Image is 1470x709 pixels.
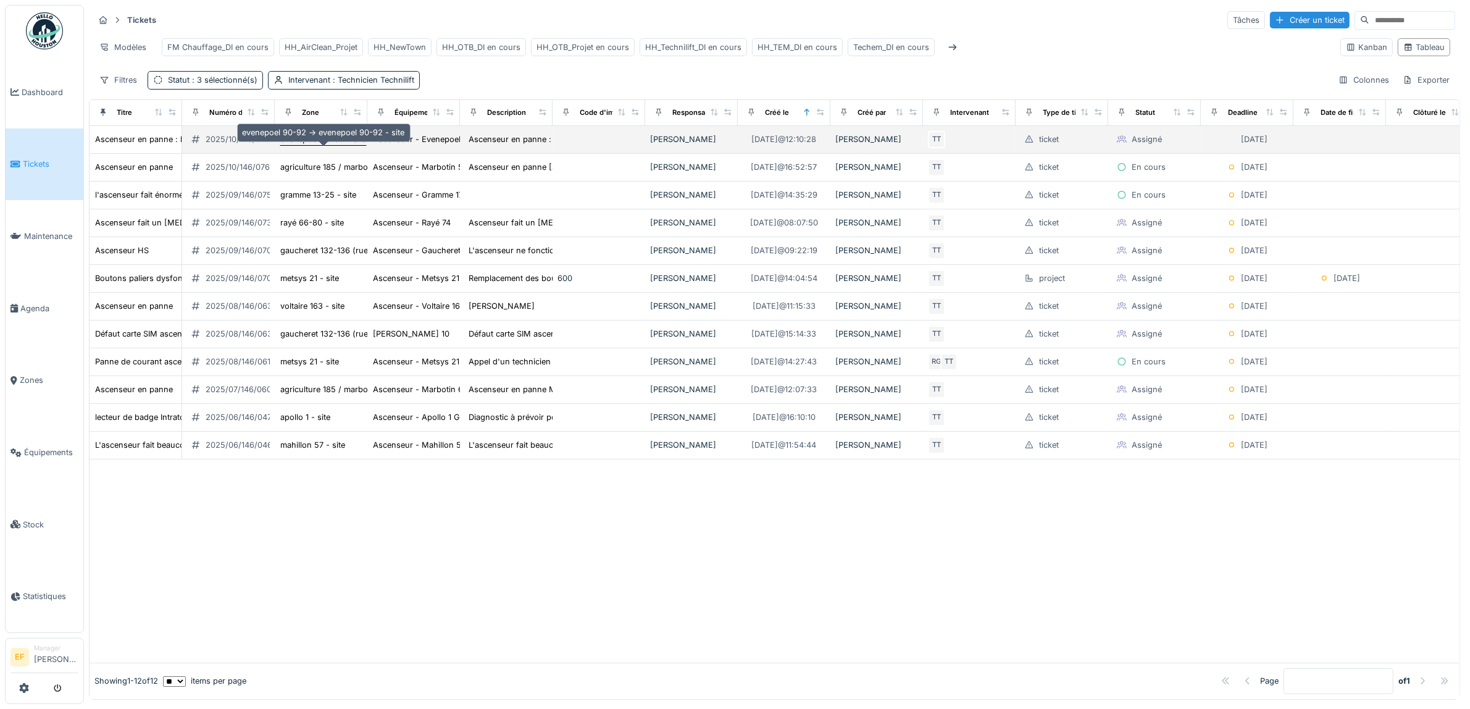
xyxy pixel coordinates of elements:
[751,356,817,367] div: [DATE] @ 14:27:43
[650,189,733,201] div: [PERSON_NAME]
[650,272,733,284] div: [PERSON_NAME]
[20,374,78,386] span: Zones
[206,245,281,256] div: 2025/09/146/07070
[928,242,945,259] div: TT
[650,411,733,423] div: [PERSON_NAME]
[1039,133,1059,145] div: ticket
[835,133,918,145] div: [PERSON_NAME]
[1398,675,1410,687] strong: of 1
[928,437,945,454] div: TT
[1132,161,1166,173] div: En cours
[22,86,78,98] span: Dashboard
[1333,71,1395,89] div: Colonnes
[1242,272,1268,284] div: [DATE]
[469,272,600,284] div: Remplacement des boutons paliers
[95,356,203,367] div: Panne de courant ascenseur
[752,328,817,340] div: [DATE] @ 15:14:33
[650,161,733,173] div: [PERSON_NAME]
[469,384,593,395] div: Ascenseur en panne Marbotin 61
[928,325,945,343] div: TT
[469,217,634,229] div: Ascenseur fait un [MEDICAL_DATA] étrange
[1242,384,1268,395] div: [DATE]
[374,41,426,53] div: HH_NewTown
[330,75,414,85] span: : Technicien Technilift
[469,411,648,423] div: Diagnostic à prévoir pour déterminer si s'agit ...
[650,356,733,367] div: [PERSON_NAME]
[1132,217,1162,229] div: Assigné
[751,245,817,256] div: [DATE] @ 09:22:19
[469,161,711,173] div: Ascenseur en panne [STREET_ADDRESS][PERSON_NAME]. Le...
[765,107,789,118] div: Créé le
[280,439,345,451] div: mahillon 57 - site
[1132,272,1162,284] div: Assigné
[835,161,918,173] div: [PERSON_NAME]
[6,272,83,345] a: Agenda
[928,159,945,176] div: TT
[206,189,280,201] div: 2025/09/146/07501
[237,124,411,141] div: evenepoel 90-92 -> evenepoel 90-92 - site
[23,590,78,602] span: Statistiques
[950,107,989,118] div: Intervenant
[302,107,319,118] div: Zone
[373,411,483,423] div: Ascenseur - Apollo 1 Gauche
[206,328,282,340] div: 2025/08/146/06323
[645,41,741,53] div: HH_Technilift_DI en cours
[206,300,282,312] div: 2025/08/146/06367
[751,384,817,395] div: [DATE] @ 12:07:33
[1039,411,1059,423] div: ticket
[835,411,918,423] div: [PERSON_NAME]
[1403,41,1445,53] div: Tableau
[835,189,918,201] div: [PERSON_NAME]
[1039,189,1059,201] div: ticket
[1270,12,1350,28] div: Créer un ticket
[928,214,945,232] div: TT
[206,439,282,451] div: 2025/06/146/04694
[469,133,637,145] div: Ascenseur en panne : bloqué au 3ème étage
[469,356,649,367] div: Appel d'un technicien de technilift : Panne de ...
[580,107,642,118] div: Code d'imputation
[1132,189,1166,201] div: En cours
[373,133,473,145] div: Ascenseur - Evenepoel 92
[280,217,344,229] div: rayé 66-80 - site
[650,384,733,395] div: [PERSON_NAME]
[928,270,945,287] div: TT
[835,217,918,229] div: [PERSON_NAME]
[1039,217,1059,229] div: ticket
[280,300,345,312] div: voltaire 163 - site
[1242,300,1268,312] div: [DATE]
[168,74,257,86] div: Statut
[94,38,152,56] div: Modèles
[23,158,78,170] span: Tickets
[373,356,459,367] div: Ascenseur - Metsys 21
[442,41,520,53] div: HH_OTB_DI en cours
[1321,107,1383,118] div: Date de fin prévue
[1132,133,1162,145] div: Assigné
[288,74,414,86] div: Intervenant
[487,107,526,118] div: Description
[650,300,733,312] div: [PERSON_NAME]
[835,245,918,256] div: [PERSON_NAME]
[1260,675,1279,687] div: Page
[280,356,339,367] div: metsys 21 - site
[650,439,733,451] div: [PERSON_NAME]
[6,56,83,128] a: Dashboard
[206,217,282,229] div: 2025/09/146/07384
[373,161,467,173] div: Ascenseur - Marbotin 57
[928,353,945,371] div: RG
[1135,107,1155,118] div: Statut
[835,384,918,395] div: [PERSON_NAME]
[1242,356,1268,367] div: [DATE]
[1039,245,1059,256] div: ticket
[752,439,817,451] div: [DATE] @ 11:54:44
[835,356,918,367] div: [PERSON_NAME]
[373,439,478,451] div: Ascenseur - Mahillon 57/59
[1132,245,1162,256] div: Assigné
[95,189,282,201] div: l'ascenseur fait énormément de [MEDICAL_DATA]
[940,353,958,371] div: TT
[280,384,424,395] div: agriculture 185 / marbotin 57-63 - site
[94,675,158,687] div: Showing 1 - 12 of 12
[34,644,78,653] div: Manager
[650,133,733,145] div: [PERSON_NAME]
[1039,300,1059,312] div: ticket
[753,411,816,423] div: [DATE] @ 16:10:10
